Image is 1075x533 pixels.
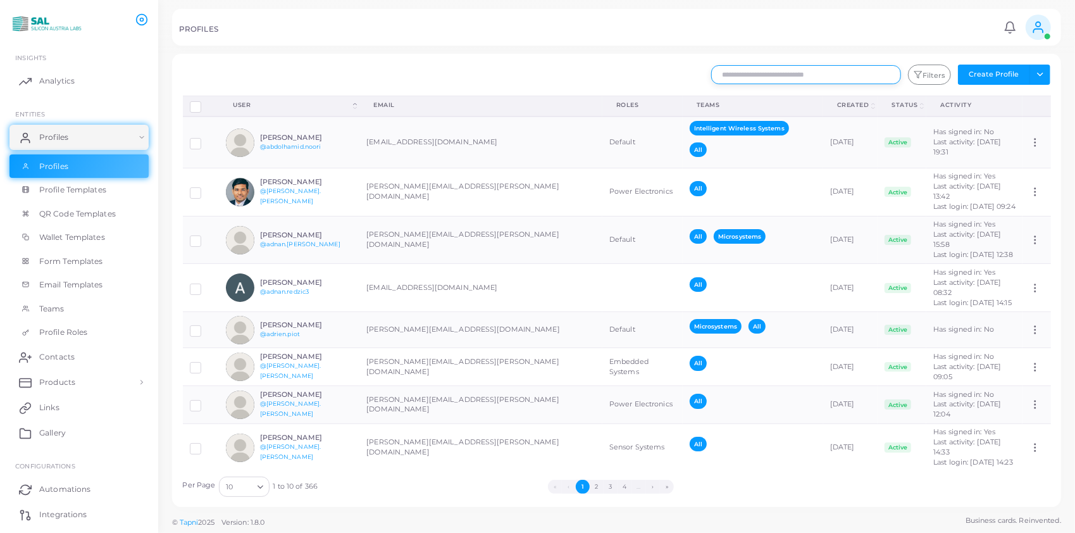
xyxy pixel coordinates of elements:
td: [EMAIL_ADDRESS][DOMAIN_NAME] [359,264,602,312]
td: [DATE] [823,423,878,472]
a: Profiles [9,154,149,179]
th: Row-selection [183,96,220,116]
button: Go to last page [660,480,674,494]
h6: [PERSON_NAME] [260,178,353,186]
span: All [690,356,707,370]
span: Has signed in: Yes [933,427,995,436]
button: Create Profile [958,65,1030,85]
span: Last activity: [DATE] 08:32 [933,278,1001,297]
span: Active [885,362,911,372]
input: Search for option [234,480,252,494]
span: © [172,517,264,528]
td: Power Electronics [602,168,683,216]
span: 10 [226,480,233,494]
span: Configurations [15,462,75,470]
span: ENTITIES [15,110,45,118]
button: Go to page 1 [576,480,590,494]
td: [DATE] [823,168,878,216]
td: Default [602,116,683,168]
a: Automations [9,477,149,502]
img: avatar [226,226,254,254]
span: Has signed in: No [933,325,994,334]
span: Profiles [39,132,68,143]
div: Roles [616,101,669,110]
a: @[PERSON_NAME].[PERSON_NAME] [260,187,321,204]
button: Go to page 2 [590,480,604,494]
button: Go to page 4 [618,480,631,494]
td: [PERSON_NAME][EMAIL_ADDRESS][DOMAIN_NAME] [359,312,602,348]
span: Active [885,399,911,410]
span: Active [885,235,911,245]
div: Created [837,101,869,110]
a: Profile Roles [9,320,149,344]
td: [PERSON_NAME][EMAIL_ADDRESS][PERSON_NAME][DOMAIN_NAME] [359,216,602,264]
a: Wallet Templates [9,225,149,249]
span: Contacts [39,351,75,363]
a: Products [9,370,149,395]
span: Profile Templates [39,184,106,196]
a: @adnan.redzic3 [260,288,309,295]
span: Email Templates [39,279,103,291]
span: Teams [39,303,65,315]
th: Action [1022,96,1050,116]
a: Contacts [9,344,149,370]
span: Last login: [DATE] 14:23 [933,458,1013,467]
span: Active [885,442,911,453]
div: Status [892,101,917,110]
span: Microsystems [690,319,742,334]
span: Active [885,325,911,335]
img: avatar [226,273,254,302]
span: Has signed in: Yes [933,220,995,229]
span: Analytics [39,75,75,87]
td: [PERSON_NAME][EMAIL_ADDRESS][PERSON_NAME][DOMAIN_NAME] [359,423,602,472]
img: avatar [226,178,254,206]
span: Last activity: [DATE] 14:33 [933,437,1001,456]
span: Active [885,283,911,293]
td: Sensor Systems [602,423,683,472]
td: [DATE] [823,264,878,312]
a: @adnan.[PERSON_NAME] [260,241,340,248]
button: Go to next page [646,480,660,494]
a: Links [9,395,149,420]
span: Has signed in: No [933,390,994,399]
td: [DATE] [823,348,878,386]
td: Power Electronics [602,386,683,424]
span: Last activity: [DATE] 09:05 [933,362,1001,381]
span: Profile Roles [39,327,87,338]
span: Active [885,187,911,197]
a: Tapni [180,518,199,527]
div: activity [940,101,1009,110]
span: 2025 [198,517,214,528]
img: logo [11,12,82,35]
td: [DATE] [823,116,878,168]
span: Version: 1.8.0 [221,518,265,527]
label: Per Page [183,480,216,491]
a: Form Templates [9,249,149,273]
td: [DATE] [823,216,878,264]
span: Profiles [39,161,68,172]
span: Has signed in: Yes [933,172,995,180]
span: All [690,437,707,451]
td: [DATE] [823,312,878,348]
a: Integrations [9,502,149,527]
a: Profiles [9,125,149,150]
a: Profile Templates [9,178,149,202]
span: All [690,142,707,157]
span: Last login: [DATE] 12:38 [933,250,1013,259]
span: All [690,394,707,408]
span: All [690,277,707,292]
span: Form Templates [39,256,103,267]
h6: [PERSON_NAME] [260,353,353,361]
span: 1 to 10 of 366 [273,482,318,492]
h6: [PERSON_NAME] [260,231,353,239]
span: Last login: [DATE] 09:24 [933,202,1016,211]
span: All [749,319,766,334]
span: Has signed in: No [933,127,994,136]
div: User [233,101,351,110]
span: All [690,181,707,196]
td: Embedded Systems [602,348,683,386]
img: avatar [226,391,254,419]
a: Email Templates [9,273,149,297]
span: Last activity: [DATE] 19:31 [933,137,1001,156]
